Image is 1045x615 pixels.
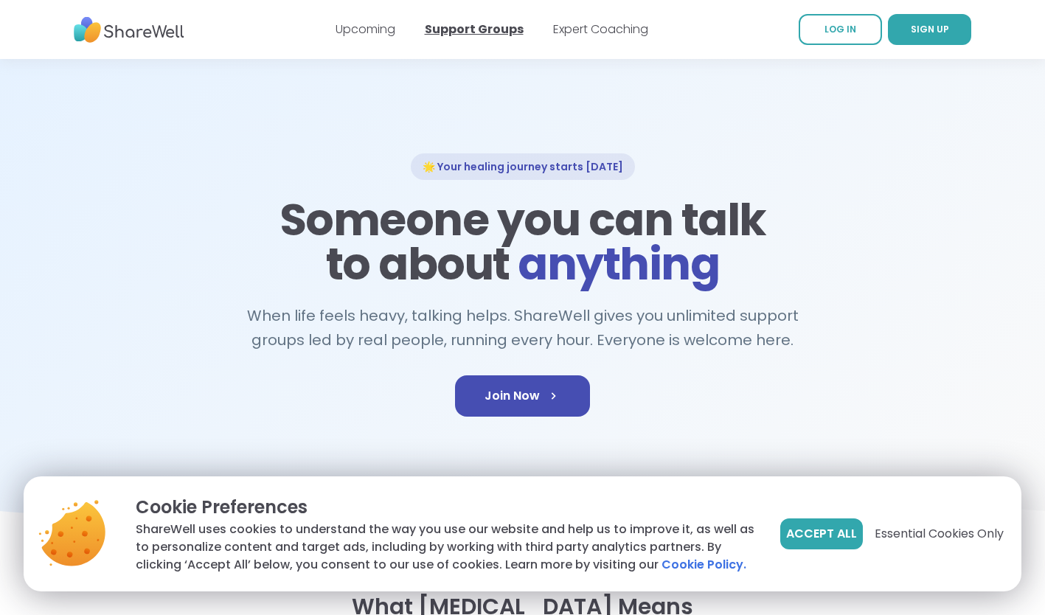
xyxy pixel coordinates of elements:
a: Cookie Policy. [662,556,746,574]
img: ShareWell Nav Logo [74,10,184,50]
a: Expert Coaching [553,21,648,38]
span: Accept All [786,525,857,543]
span: SIGN UP [911,23,949,35]
div: 🌟 Your healing journey starts [DATE] [411,153,635,180]
a: SIGN UP [888,14,971,45]
span: Join Now [485,387,560,405]
a: Support Groups [425,21,524,38]
button: Accept All [780,518,863,549]
h1: Someone you can talk to about [275,198,771,286]
span: anything [518,233,719,295]
h2: When life feels heavy, talking helps. ShareWell gives you unlimited support groups led by real pe... [240,304,806,352]
p: ShareWell uses cookies to understand the way you use our website and help us to improve it, as we... [136,521,757,574]
span: Essential Cookies Only [875,525,1004,543]
a: Join Now [455,375,590,417]
p: Cookie Preferences [136,494,757,521]
a: Upcoming [336,21,395,38]
span: LOG IN [824,23,856,35]
a: LOG IN [799,14,882,45]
